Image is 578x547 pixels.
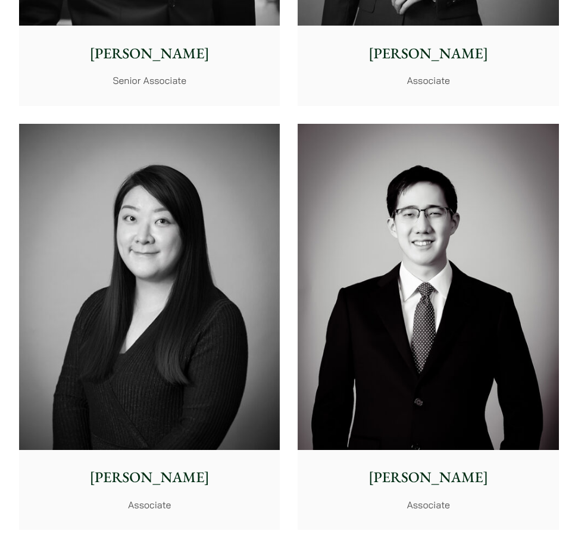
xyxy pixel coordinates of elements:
p: [PERSON_NAME] [307,43,551,65]
a: [PERSON_NAME] Associate [298,124,558,530]
p: Senior Associate [27,73,271,87]
p: Associate [307,498,551,512]
p: Associate [307,73,551,87]
a: [PERSON_NAME] Associate [19,124,280,530]
p: Associate [27,498,271,512]
p: [PERSON_NAME] [307,467,551,489]
p: [PERSON_NAME] [27,467,271,489]
p: [PERSON_NAME] [27,43,271,65]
